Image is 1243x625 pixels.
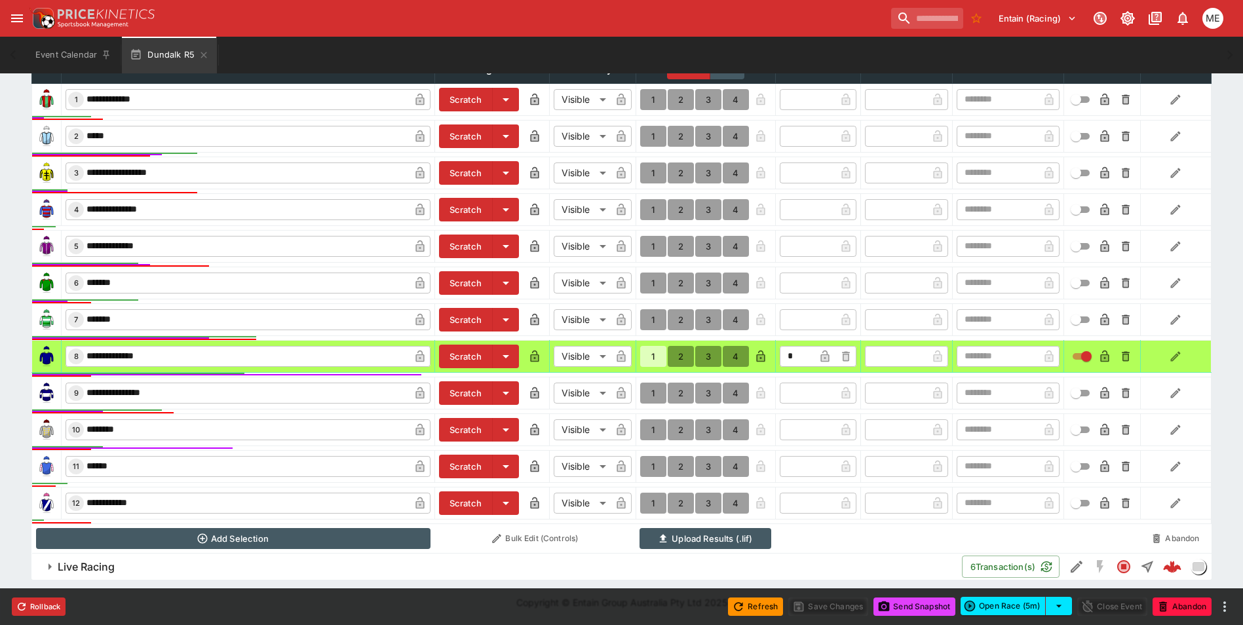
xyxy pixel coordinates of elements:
img: PriceKinetics Logo [29,5,55,31]
img: runner 1 [36,89,57,110]
button: 2 [668,236,694,257]
button: Bulk Edit (Controls) [438,528,632,549]
span: 4 [71,205,81,214]
button: 1 [640,273,666,294]
button: 4 [723,456,749,477]
button: 3 [695,236,721,257]
button: Scratch [439,455,493,478]
div: Visible [554,199,611,220]
button: 2 [668,273,694,294]
button: 1 [640,493,666,514]
button: Documentation [1143,7,1167,30]
img: runner 2 [36,126,57,147]
span: 5 [71,242,81,251]
div: Visible [554,309,611,330]
button: Notifications [1171,7,1195,30]
button: 1 [640,236,666,257]
button: Connected to PK [1088,7,1112,30]
button: Scratch [439,198,493,221]
span: 3 [71,168,81,178]
span: 9 [71,388,81,398]
button: 2 [668,309,694,330]
img: logo-cerberus--red.svg [1163,558,1181,576]
button: Scratch [439,161,493,185]
span: Mark an event as closed and abandoned. [1153,599,1212,612]
button: 1 [640,162,666,183]
button: Toggle light/dark mode [1116,7,1139,30]
img: runner 6 [36,273,57,294]
button: 4 [723,236,749,257]
button: 4 [723,199,749,220]
img: PriceKinetics [58,9,155,19]
button: Refresh [728,597,783,616]
button: 1 [640,419,666,440]
img: runner 9 [36,383,57,404]
button: 2 [668,419,694,440]
button: Scratch [439,235,493,258]
button: 3 [695,419,721,440]
button: SGM Disabled [1088,555,1112,578]
button: 1 [640,309,666,330]
button: 2 [668,383,694,404]
button: 2 [668,126,694,147]
button: Add Selection [36,528,431,549]
button: Scratch [439,124,493,148]
button: 3 [695,383,721,404]
img: runner 11 [36,456,57,477]
button: Scratch [439,308,493,331]
button: Open Race (5m) [961,597,1046,615]
div: Visible [554,346,611,367]
button: Rollback [12,597,66,616]
button: 4 [723,346,749,367]
button: 3 [695,309,721,330]
button: 2 [668,89,694,110]
button: 2 [668,456,694,477]
img: liveracing [1191,559,1206,574]
button: 4 [723,419,749,440]
button: Scratch [439,88,493,111]
svg: Closed [1116,559,1132,575]
div: Visible [554,89,611,110]
button: 1 [640,383,666,404]
button: Straight [1136,555,1159,578]
div: Visible [554,273,611,294]
div: liveracing [1191,559,1206,575]
span: 12 [69,499,83,508]
button: 2 [668,346,694,367]
span: 11 [70,462,82,471]
button: 3 [695,89,721,110]
input: search [891,8,963,29]
span: 8 [71,352,81,361]
button: Upload Results (.lif) [640,528,771,549]
button: Scratch [439,491,493,515]
span: 1 [72,95,81,104]
span: 2 [71,132,81,141]
button: Select Tenant [991,8,1084,29]
button: Matt Easter [1198,4,1227,33]
button: 3 [695,126,721,147]
button: Abandon [1153,597,1212,616]
button: 1 [640,456,666,477]
button: 1 [640,346,666,367]
span: 10 [69,425,83,434]
button: Abandon [1144,528,1207,549]
div: Visible [554,419,611,440]
button: 4 [723,89,749,110]
div: Visible [554,493,611,514]
button: Closed [1112,555,1136,578]
button: 4 [723,493,749,514]
button: 4 [723,273,749,294]
button: select merge strategy [1046,597,1072,615]
a: db27d7de-8d57-4900-b7cb-34fc5bc2c51a [1159,554,1185,580]
button: 1 [640,126,666,147]
button: Scratch [439,271,493,295]
img: runner 3 [36,162,57,183]
button: Dundalk R5 [122,37,217,73]
img: runner 8 [36,346,57,367]
span: 6 [71,278,81,288]
button: 4 [723,383,749,404]
div: split button [961,597,1072,615]
img: runner 12 [36,493,57,514]
button: 2 [668,162,694,183]
img: Sportsbook Management [58,22,128,28]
